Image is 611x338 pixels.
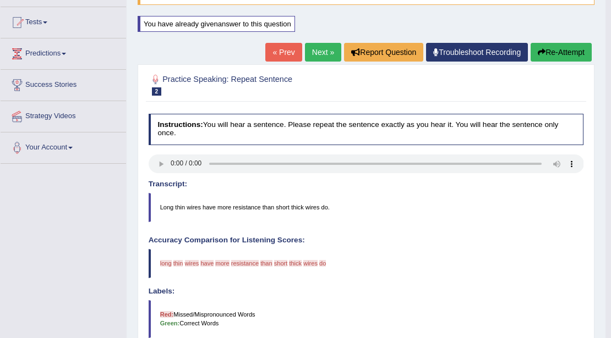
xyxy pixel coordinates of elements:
span: more [215,260,229,267]
b: Red: [160,311,174,318]
h4: Accuracy Comparison for Listening Scores: [149,236,584,245]
div: You have already given answer to this question [138,16,295,32]
a: Predictions [1,38,126,66]
span: 2 [152,87,162,96]
h4: You will hear a sentence. Please repeat the sentence exactly as you hear it. You will hear the se... [149,114,584,145]
h4: Transcript: [149,180,584,189]
b: Green: [160,320,180,326]
button: Report Question [344,43,423,62]
h2: Practice Speaking: Repeat Sentence [149,73,418,96]
blockquote: Long thin wires have more resistance than short thick wires do. [149,193,584,221]
span: wires [303,260,318,267]
a: Strategy Videos [1,101,126,129]
span: resistance [231,260,259,267]
button: Re-Attempt [531,43,592,62]
span: thick [289,260,302,267]
span: thin [173,260,183,267]
span: than [260,260,272,267]
a: Success Stories [1,70,126,97]
blockquote: Missed/Mispronounced Words Correct Words [149,300,584,337]
span: wires [185,260,199,267]
span: short [274,260,288,267]
a: Your Account [1,132,126,160]
b: Instructions: [157,120,203,129]
a: Tests [1,7,126,35]
a: « Prev [265,43,302,62]
span: do [319,260,326,267]
span: long [160,260,172,267]
a: Next » [305,43,341,62]
span: have [200,260,214,267]
h4: Labels: [149,287,584,296]
a: Troubleshoot Recording [426,43,528,62]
